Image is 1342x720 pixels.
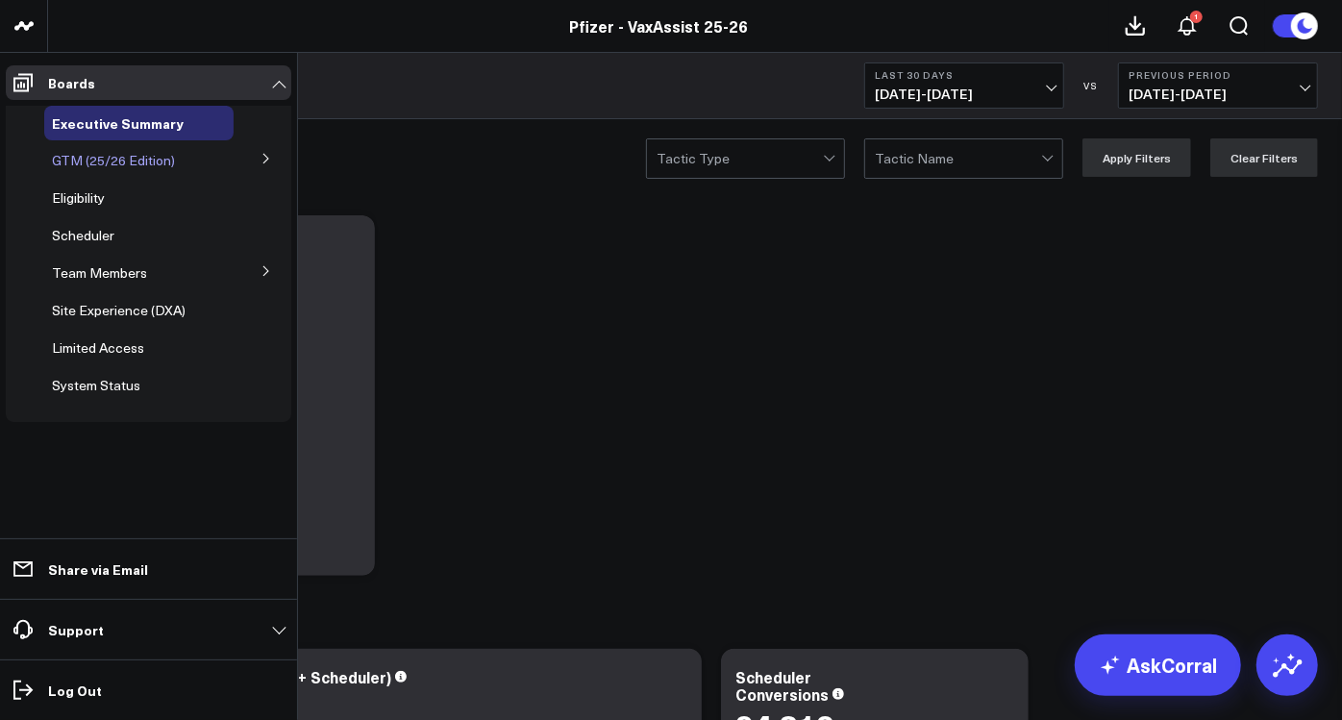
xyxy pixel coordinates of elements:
[1082,138,1191,177] button: Apply Filters
[52,301,186,319] span: Site Experience (DXA)
[52,338,144,357] span: Limited Access
[6,673,291,708] a: Log Out
[52,113,184,133] span: Executive Summary
[52,151,175,169] span: GTM (25/26 Edition)
[48,75,95,90] p: Boards
[52,303,186,318] a: Site Experience (DXA)
[52,376,140,394] span: System Status
[48,561,148,577] p: Share via Email
[52,228,114,243] a: Scheduler
[52,378,140,393] a: System Status
[570,15,749,37] a: Pfizer - VaxAssist 25-26
[52,340,144,356] a: Limited Access
[52,265,147,281] a: Team Members
[1118,62,1318,109] button: Previous Period[DATE]-[DATE]
[1190,11,1203,23] div: 1
[52,153,175,168] a: GTM (25/26 Edition)
[1129,87,1307,102] span: [DATE] - [DATE]
[1075,634,1241,696] a: AskCorral
[48,683,102,698] p: Log Out
[1129,69,1307,81] b: Previous Period
[875,87,1054,102] span: [DATE] - [DATE]
[52,190,105,206] a: Eligibility
[52,115,184,131] a: Executive Summary
[52,188,105,207] span: Eligibility
[735,666,829,705] div: Scheduler Conversions
[875,69,1054,81] b: Last 30 Days
[1074,80,1108,91] div: VS
[48,622,104,637] p: Support
[864,62,1064,109] button: Last 30 Days[DATE]-[DATE]
[1210,138,1318,177] button: Clear Filters
[52,226,114,244] span: Scheduler
[52,263,147,282] span: Team Members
